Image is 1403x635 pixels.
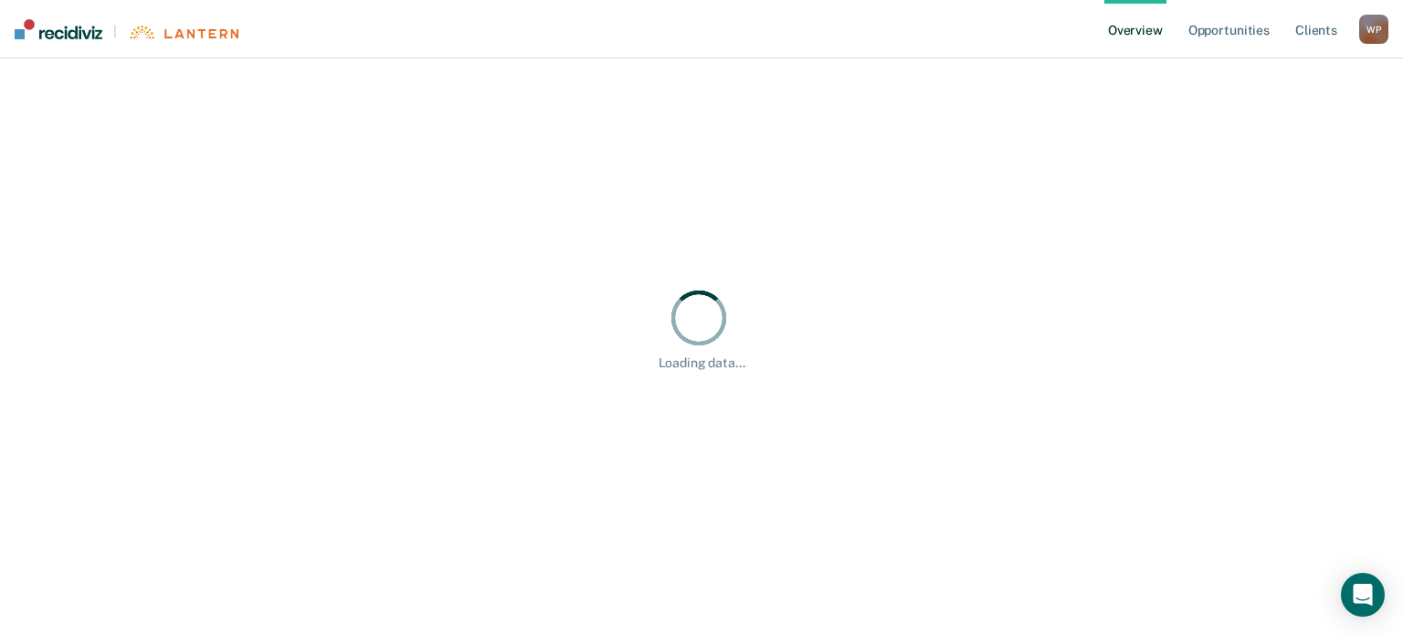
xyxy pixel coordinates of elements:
a: | [15,19,238,39]
div: W P [1359,15,1388,44]
img: Recidiviz [15,19,102,39]
span: | [102,24,128,39]
div: Loading data... [659,355,745,371]
button: WP [1359,15,1388,44]
iframe: Intercom live chat [1341,573,1385,617]
img: Lantern [128,26,238,39]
